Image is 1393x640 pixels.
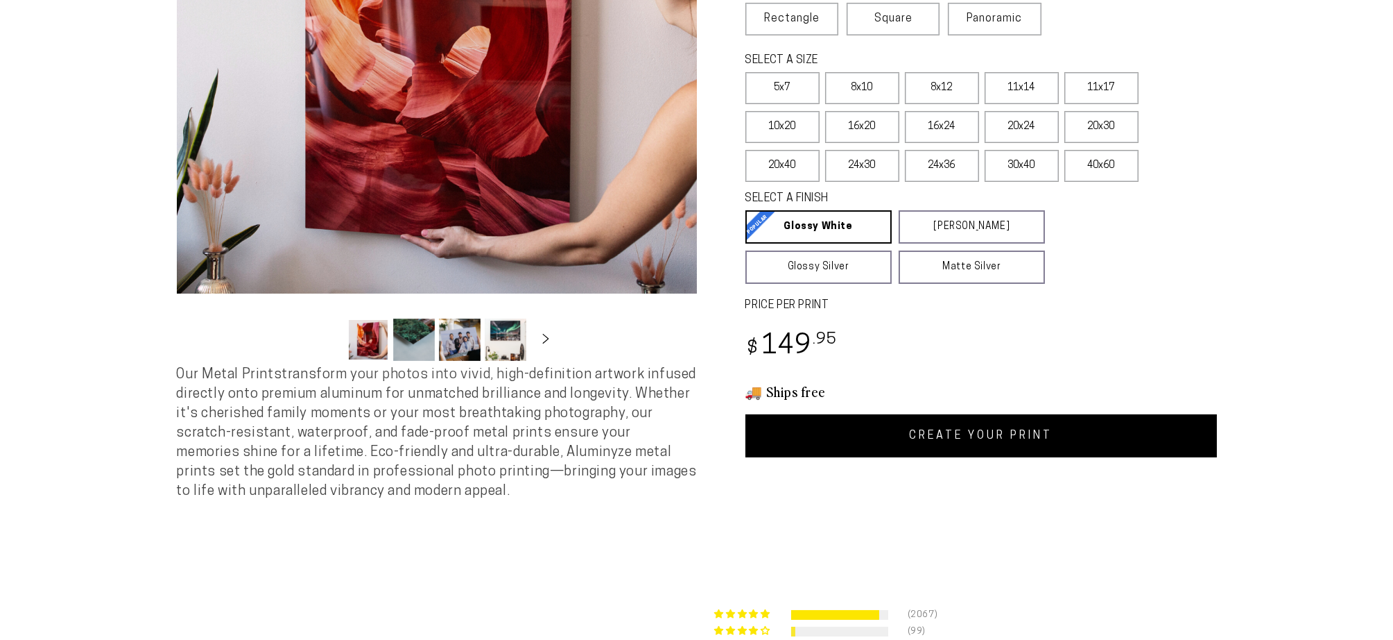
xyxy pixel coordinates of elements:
bdi: 149 [745,333,838,360]
button: Slide left [313,324,343,355]
span: Panoramic [967,13,1023,24]
label: 11x17 [1064,72,1139,104]
label: 20x40 [745,150,820,182]
button: Slide right [530,324,561,355]
div: 4% (99) reviews with 4 star rating [714,626,772,637]
div: (99) [908,627,924,637]
span: Rectangle [764,10,820,27]
legend: SELECT A SIZE [745,53,1023,69]
a: [PERSON_NAME] [899,210,1045,244]
label: 5x7 [745,72,820,104]
label: 16x20 [825,111,899,143]
button: Load image 4 in gallery view [485,319,526,361]
label: 8x10 [825,72,899,104]
button: Load image 1 in gallery view [347,319,389,361]
button: Load image 2 in gallery view [393,319,435,361]
label: PRICE PER PRINT [745,298,1217,314]
label: 24x36 [905,150,979,182]
label: 16x24 [905,111,979,143]
label: 11x14 [985,72,1059,104]
span: Square [874,10,912,27]
div: 91% (2067) reviews with 5 star rating [714,609,772,620]
label: 8x12 [905,72,979,104]
div: (2067) [908,610,924,620]
span: $ [747,339,759,358]
label: 30x40 [985,150,1059,182]
button: Load image 3 in gallery view [439,319,481,361]
label: 24x30 [825,150,899,182]
a: Glossy White [745,210,892,244]
label: 10x20 [745,111,820,143]
a: Glossy Silver [745,251,892,284]
a: Matte Silver [899,251,1045,284]
label: 20x30 [1064,111,1139,143]
legend: SELECT A FINISH [745,191,1012,207]
label: 20x24 [985,111,1059,143]
sup: .95 [813,332,838,348]
a: CREATE YOUR PRINT [745,414,1217,457]
span: Our Metal Prints transform your photos into vivid, high-definition artwork infused directly onto ... [177,368,697,498]
h3: 🚚 Ships free [745,382,1217,401]
label: 40x60 [1064,150,1139,182]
